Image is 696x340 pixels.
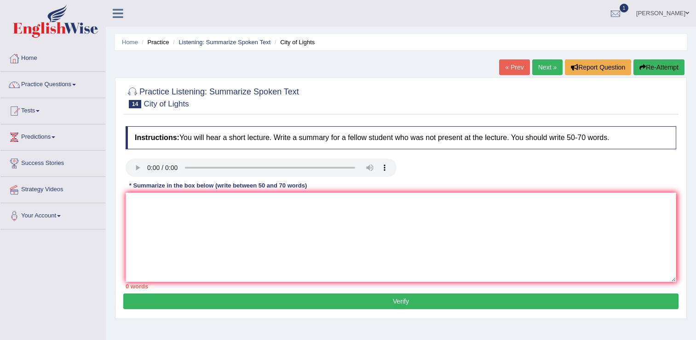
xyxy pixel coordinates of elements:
[129,100,141,108] span: 14
[272,38,315,47] li: City of Lights
[139,38,169,47] li: Practice
[144,100,189,108] small: City of Lights
[122,39,138,46] a: Home
[123,293,679,309] button: Verify
[565,59,631,75] button: Report Question
[0,151,105,174] a: Success Stories
[0,124,105,147] a: Predictions
[499,59,529,75] a: « Prev
[620,4,629,12] span: 1
[633,59,684,75] button: Re-Attempt
[126,182,311,190] div: * Summarize in the box below (write between 50 and 70 words)
[126,126,676,149] h4: You will hear a short lecture. Write a summary for a fellow student who was not present at the le...
[0,46,105,69] a: Home
[0,72,105,95] a: Practice Questions
[0,203,105,226] a: Your Account
[135,134,179,141] b: Instructions:
[0,98,105,121] a: Tests
[532,59,563,75] a: Next »
[0,177,105,200] a: Strategy Videos
[126,282,676,291] div: 0 words
[178,39,270,46] a: Listening: Summarize Spoken Text
[126,85,299,108] h2: Practice Listening: Summarize Spoken Text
